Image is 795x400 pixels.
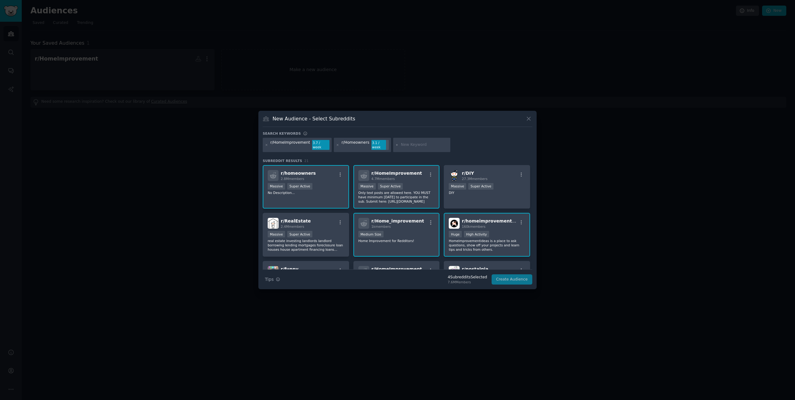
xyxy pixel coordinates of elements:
[358,239,435,243] p: Home Improvement for Redditors!
[342,140,370,150] div: r/Homeowners
[287,231,312,237] div: Super Active
[371,171,422,176] span: r/ HomeImprovement
[462,267,488,272] span: r/ nostalgia
[281,177,304,181] span: 2.8M members
[358,183,376,190] div: Massive
[312,140,329,150] div: 3.7 / week
[462,225,485,228] span: 160k members
[371,267,435,272] span: r/ HomeImprovementShow
[268,183,285,190] div: Massive
[265,276,274,283] span: Tips
[449,231,462,237] div: Huge
[268,266,279,277] img: funny
[448,280,487,284] div: 7.6M Members
[268,191,344,195] p: No Description...
[358,231,384,237] div: Medium Size
[268,218,279,229] img: RealEstate
[263,274,282,285] button: Tips
[449,239,525,252] p: Homeimprovementideas is a place to ask questions, show off your projects and learn tips and trick...
[449,191,525,195] p: DIY
[358,191,435,204] p: Only text posts are allowed here. YOU MUST have minimum [DATE] to participate in the sub. Submit ...
[371,225,391,228] span: 1k members
[449,170,460,181] img: DIY
[464,231,489,237] div: High Activity
[281,225,304,228] span: 2.4M members
[401,142,448,148] input: New Keyword
[273,115,355,122] h3: New Audience - Select Subreddits
[270,140,310,150] div: r/HomeImprovement
[263,131,301,136] h3: Search keywords
[371,140,389,150] div: 3.1 / week
[371,177,395,181] span: 4.7M members
[287,183,312,190] div: Super Active
[304,159,309,163] span: 21
[468,183,493,190] div: Super Active
[448,275,487,280] div: 4 Subreddit s Selected
[462,171,474,176] span: r/ DIY
[263,159,302,163] span: Subreddit Results
[462,177,487,181] span: 27.3M members
[281,267,298,272] span: r/ funny
[268,239,344,252] p: real estate investing landlords landlord borrowing lending mortgages foreclosure loan houses hous...
[449,266,460,277] img: nostalgia
[462,218,525,223] span: r/ homeimprovementideas
[449,183,466,190] div: Massive
[371,218,424,223] span: r/ Home_improvement
[268,231,285,237] div: Massive
[281,171,316,176] span: r/ homeowners
[281,218,311,223] span: r/ RealEstate
[378,183,403,190] div: Super Active
[449,218,460,229] img: homeimprovementideas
